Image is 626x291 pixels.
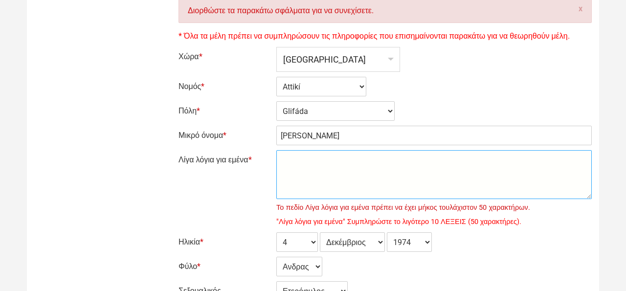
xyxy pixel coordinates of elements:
[277,47,400,71] div: [GEOGRAPHIC_DATA]
[179,31,570,41] span: * Όλα τα μέλη πρέπει να συμπληρώσουν τις πληροφορίες που επισημαίνονται παρακάτω για να θεωρηθούν...
[276,201,592,213] span: Το πεδίο Λίγα λόγια για εμένα πρέπει να έχει μήκος τουλάχιστον 50 χαρακτήρων.
[179,232,271,252] label: Ηλικία
[276,150,592,199] textarea: Χαλαρός , πολυταξιδεμένος καλος συνομιλιτης
[179,126,271,145] label: Μικρό όνομα
[179,47,271,67] label: Χώρα
[179,77,271,96] label: Νομός
[179,150,271,170] label: Λίγα λόγια για εμένα
[179,101,271,121] label: Πόλη
[579,5,582,13] a: x
[179,257,271,276] label: Φύλο
[276,216,592,227] span: "Λίγα λόγια για εμένα" Συμπληρώστε το λιγότερο 10 ΛΕΞΕΙΣ (50 χαρακτήρες).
